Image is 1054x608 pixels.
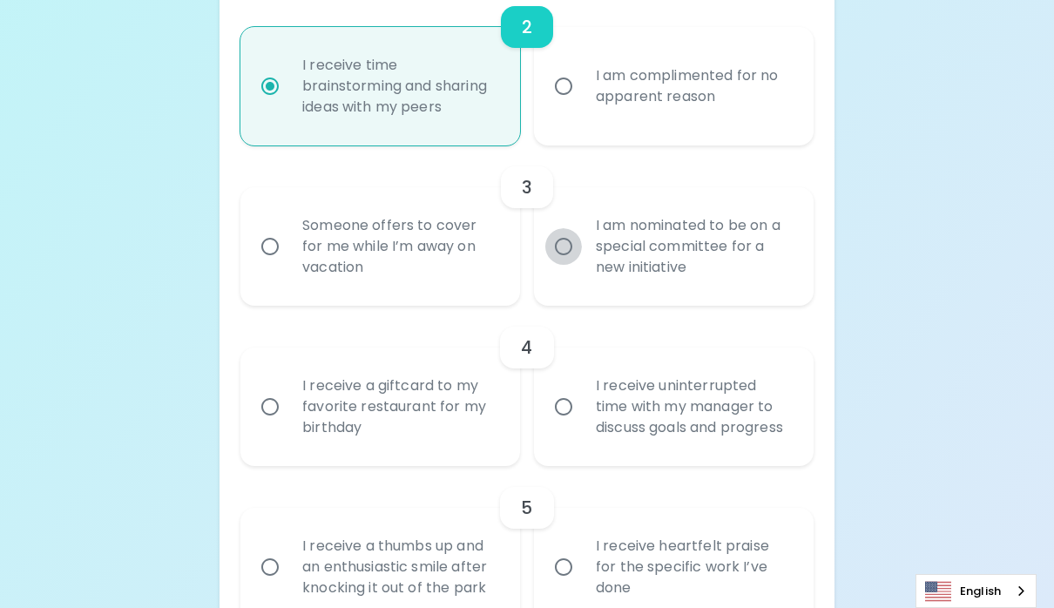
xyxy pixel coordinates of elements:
div: I receive uninterrupted time with my manager to discuss goals and progress [582,355,804,459]
a: English [916,575,1036,607]
div: choice-group-check [240,145,814,306]
div: I receive a giftcard to my favorite restaurant for my birthday [288,355,510,459]
div: I am complimented for no apparent reason [582,44,804,128]
div: Language [915,574,1037,608]
div: I am nominated to be on a special committee for a new initiative [582,194,804,299]
div: choice-group-check [240,306,814,466]
div: Someone offers to cover for me while I’m away on vacation [288,194,510,299]
h6: 3 [522,173,532,201]
h6: 5 [521,494,532,522]
aside: Language selected: English [915,574,1037,608]
h6: 4 [521,334,532,361]
div: I receive time brainstorming and sharing ideas with my peers [288,34,510,138]
h6: 2 [522,13,532,41]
